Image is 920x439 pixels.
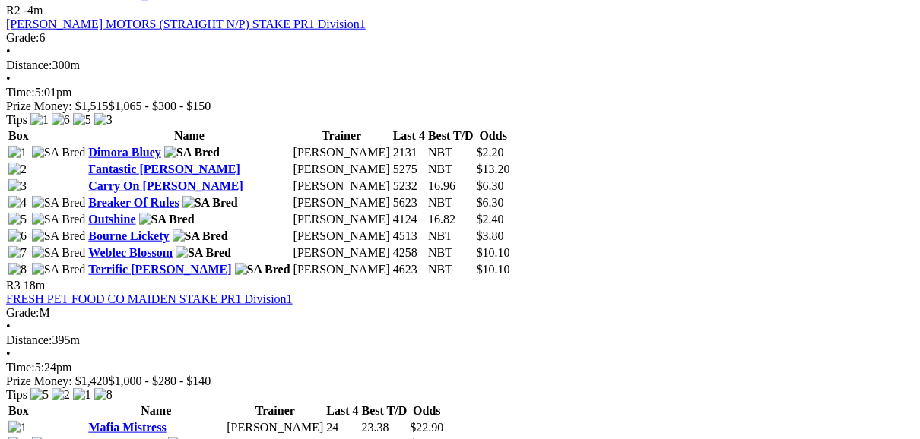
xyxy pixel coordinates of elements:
[30,388,49,402] img: 5
[6,306,40,319] span: Grade:
[8,146,27,159] img: 1
[32,229,86,243] img: SA Bred
[477,213,504,226] span: $2.40
[427,162,474,177] td: NBT
[6,388,27,401] span: Tips
[361,403,408,418] th: Best T/D
[325,420,359,435] td: 24
[293,229,391,244] td: [PERSON_NAME]
[6,347,11,360] span: •
[73,113,91,127] img: 5
[6,333,52,346] span: Distance:
[32,196,86,210] img: SA Bred
[293,178,391,194] td: [PERSON_NAME]
[32,246,86,260] img: SA Bred
[235,263,290,276] img: SA Bred
[427,212,474,227] td: 16.82
[427,145,474,160] td: NBT
[52,113,70,127] img: 6
[226,420,324,435] td: [PERSON_NAME]
[6,279,21,292] span: R3
[6,17,366,30] a: [PERSON_NAME] MOTORS (STRAIGHT N/P) STAKE PR1 Division1
[88,163,240,175] a: Fantastic [PERSON_NAME]
[477,179,504,192] span: $6.30
[164,146,220,159] img: SA Bred
[6,333,914,347] div: 395m
[427,262,474,277] td: NBT
[32,213,86,226] img: SA Bred
[392,162,426,177] td: 5275
[6,31,914,45] div: 6
[8,421,27,434] img: 1
[427,245,474,261] td: NBT
[8,179,27,193] img: 3
[6,86,35,99] span: Time:
[173,229,228,243] img: SA Bred
[8,229,27,243] img: 6
[139,213,195,226] img: SA Bred
[6,361,914,374] div: 5:24pm
[293,128,391,144] th: Trainer
[325,403,359,418] th: Last 4
[24,279,45,292] span: 18m
[477,263,510,276] span: $10.10
[8,129,29,142] span: Box
[6,72,11,85] span: •
[427,195,474,210] td: NBT
[88,421,166,434] a: Mafia Mistress
[6,31,40,44] span: Grade:
[293,262,391,277] td: [PERSON_NAME]
[6,292,293,305] a: FRESH PET FOOD CO MAIDEN STAKE PR1 Division1
[52,388,70,402] img: 2
[6,320,11,333] span: •
[410,421,443,434] span: $22.90
[427,178,474,194] td: 16.96
[88,196,179,209] a: Breaker Of Rules
[293,162,391,177] td: [PERSON_NAME]
[87,403,224,418] th: Name
[24,4,43,17] span: -4m
[427,229,474,244] td: NBT
[8,246,27,260] img: 7
[8,163,27,176] img: 2
[32,263,86,276] img: SA Bred
[30,113,49,127] img: 1
[6,86,914,99] div: 5:01pm
[293,145,391,160] td: [PERSON_NAME]
[477,196,504,209] span: $6.30
[87,128,290,144] th: Name
[477,163,510,175] span: $13.20
[392,178,426,194] td: 5232
[8,196,27,210] img: 4
[182,196,238,210] img: SA Bred
[109,374,211,387] span: $1,000 - $280 - $140
[88,213,135,226] a: Outshine
[392,229,426,244] td: 4513
[6,45,11,58] span: •
[8,263,27,276] img: 8
[8,404,29,417] span: Box
[6,58,914,72] div: 300m
[392,245,426,261] td: 4258
[293,212,391,227] td: [PERSON_NAME]
[88,263,231,276] a: Terrific [PERSON_NAME]
[361,420,408,435] td: 23.38
[88,246,173,259] a: Weblec Blossom
[73,388,91,402] img: 1
[176,246,231,260] img: SA Bred
[477,229,504,242] span: $3.80
[94,388,113,402] img: 8
[88,179,243,192] a: Carry On [PERSON_NAME]
[6,361,35,374] span: Time:
[427,128,474,144] th: Best T/D
[226,403,324,418] th: Trainer
[6,58,52,71] span: Distance:
[392,212,426,227] td: 4124
[293,195,391,210] td: [PERSON_NAME]
[32,146,86,159] img: SA Bred
[477,146,504,159] span: $2.20
[477,246,510,259] span: $10.10
[392,128,426,144] th: Last 4
[94,113,113,127] img: 3
[392,262,426,277] td: 4623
